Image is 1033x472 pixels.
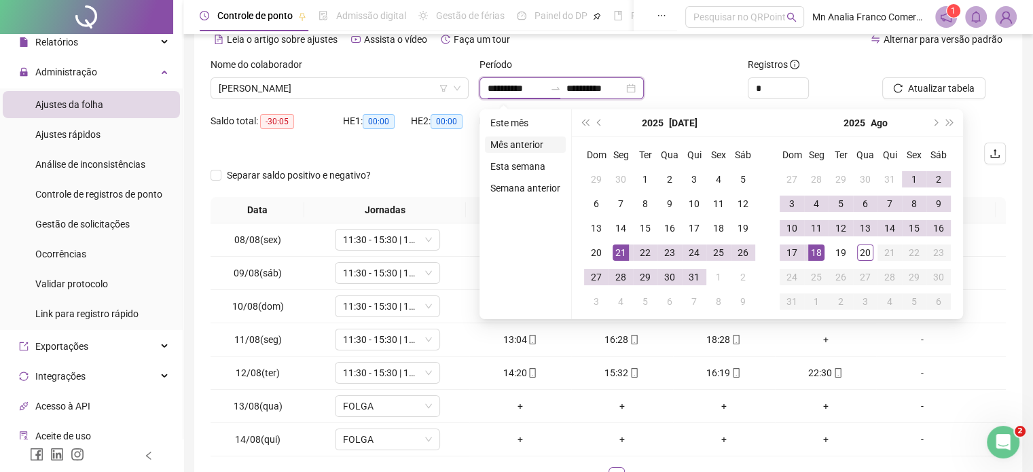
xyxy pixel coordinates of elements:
[853,265,877,289] td: 2025-08-27
[926,192,951,216] td: 2025-08-09
[657,240,682,265] td: 2025-07-23
[833,196,849,212] div: 5
[584,216,609,240] td: 2025-07-13
[829,192,853,216] td: 2025-08-05
[609,265,633,289] td: 2025-07-28
[784,196,800,212] div: 3
[829,143,853,167] th: Ter
[882,269,898,285] div: 28
[35,341,88,352] span: Exportações
[633,216,657,240] td: 2025-07-15
[706,265,731,289] td: 2025-08-01
[19,431,29,441] span: audit
[927,109,942,137] button: next-year
[214,35,223,44] span: file-text
[211,113,343,129] div: Saldo total:
[682,289,706,314] td: 2025-08-07
[930,244,947,261] div: 23
[633,240,657,265] td: 2025-07-22
[780,216,804,240] td: 2025-08-10
[219,78,460,98] span: CAMILA CORDEIRO DE OLIVEIRA
[431,114,463,129] span: 00:00
[227,34,338,45] span: Leia o artigo sobre ajustes
[857,196,873,212] div: 6
[662,269,678,285] div: 30
[588,171,604,187] div: 29
[780,289,804,314] td: 2025-08-31
[485,115,566,131] li: Este mês
[940,11,952,23] span: notification
[780,332,871,347] div: +
[951,6,956,16] span: 1
[642,109,664,137] button: year panel
[833,244,849,261] div: 19
[19,401,29,411] span: api
[731,143,755,167] th: Sáb
[893,84,903,93] span: reload
[943,109,958,137] button: super-next-year
[804,167,829,192] td: 2025-07-28
[351,35,361,44] span: youtube
[479,57,521,72] label: Período
[877,240,902,265] td: 2025-08-21
[364,34,427,45] span: Assista o vídeo
[19,37,29,47] span: file
[686,171,702,187] div: 3
[829,289,853,314] td: 2025-09-02
[662,220,678,236] div: 16
[882,196,898,212] div: 7
[657,289,682,314] td: 2025-08-06
[686,220,702,236] div: 17
[298,12,306,20] span: pushpin
[877,192,902,216] td: 2025-08-07
[686,269,702,285] div: 31
[882,220,898,236] div: 14
[731,289,755,314] td: 2025-08-09
[686,293,702,310] div: 7
[902,167,926,192] td: 2025-08-01
[780,192,804,216] td: 2025-08-03
[902,143,926,167] th: Sex
[686,244,702,261] div: 24
[882,77,985,99] button: Atualizar tabela
[584,167,609,192] td: 2025-06-29
[662,171,678,187] div: 2
[633,192,657,216] td: 2025-07-08
[780,365,871,380] div: 22:30
[343,230,432,250] span: 11:30 - 15:30 | 17:30 - 22:30
[613,11,623,20] span: book
[682,167,706,192] td: 2025-07-03
[577,109,592,137] button: super-prev-year
[577,332,668,347] div: 16:28
[853,167,877,192] td: 2025-07-30
[35,159,145,170] span: Análise de inconsistências
[804,289,829,314] td: 2025-09-01
[304,197,466,223] th: Jornadas
[784,269,800,285] div: 24
[682,265,706,289] td: 2025-07-31
[584,143,609,167] th: Dom
[926,240,951,265] td: 2025-08-23
[637,244,653,261] div: 22
[780,143,804,167] th: Dom
[588,196,604,212] div: 6
[236,367,280,378] span: 12/08(ter)
[19,67,29,77] span: lock
[584,240,609,265] td: 2025-07-20
[930,293,947,310] div: 6
[424,236,433,244] span: down
[1015,426,1026,437] span: 2
[260,114,294,129] span: -30:05
[706,240,731,265] td: 2025-07-25
[669,109,697,137] button: month panel
[613,171,629,187] div: 30
[232,301,284,312] span: 10/08(dom)
[35,37,78,48] span: Relatórios
[682,192,706,216] td: 2025-07-10
[780,167,804,192] td: 2025-07-27
[857,171,873,187] div: 30
[706,216,731,240] td: 2025-07-18
[363,114,395,129] span: 00:00
[710,220,727,236] div: 18
[882,293,898,310] div: 4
